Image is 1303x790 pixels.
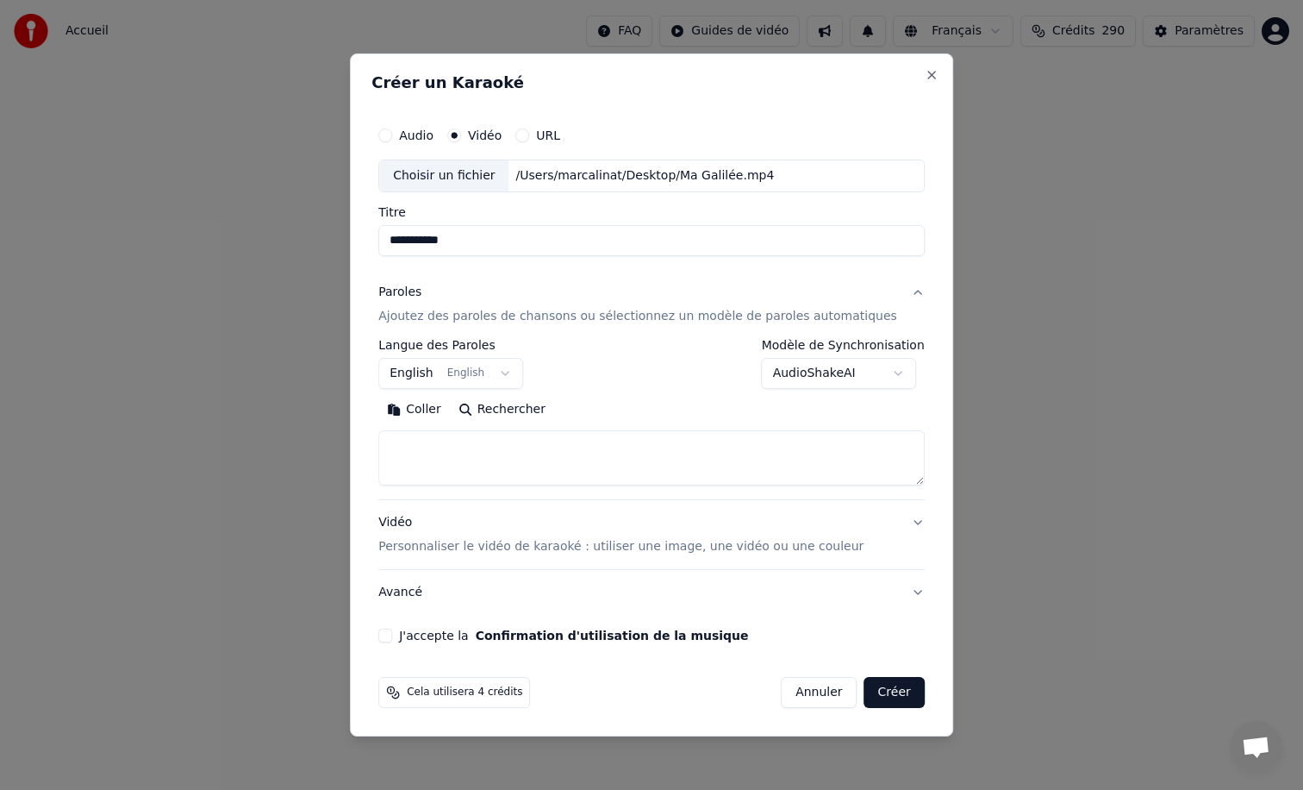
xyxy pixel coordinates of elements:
[378,339,925,499] div: ParolesAjoutez des paroles de chansons ou sélectionnez un modèle de paroles automatiques
[378,206,925,218] label: Titre
[378,514,863,555] div: Vidéo
[407,686,522,699] span: Cela utilisera 4 crédits
[378,538,863,555] p: Personnaliser le vidéo de karaoké : utiliser une image, une vidéo ou une couleur
[450,396,554,423] button: Rechercher
[762,339,925,351] label: Modèle de Synchronisation
[468,129,502,141] label: Vidéo
[378,500,925,569] button: VidéoPersonnaliser le vidéo de karaoké : utiliser une image, une vidéo ou une couleur
[378,570,925,615] button: Avancé
[399,129,433,141] label: Audio
[378,270,925,339] button: ParolesAjoutez des paroles de chansons ou sélectionnez un modèle de paroles automatiques
[476,630,749,642] button: J'accepte la
[509,167,782,185] div: /Users/marcalinat/Desktop/Ma Galilée.mp4
[378,396,450,423] button: Coller
[378,284,421,301] div: Paroles
[378,308,897,325] p: Ajoutez des paroles de chansons ou sélectionnez un modèle de paroles automatiques
[378,339,523,351] label: Langue des Paroles
[864,677,925,708] button: Créer
[536,129,560,141] label: URL
[371,75,932,91] h2: Créer un Karaoké
[399,630,748,642] label: J'accepte la
[379,160,508,191] div: Choisir un fichier
[781,677,857,708] button: Annuler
